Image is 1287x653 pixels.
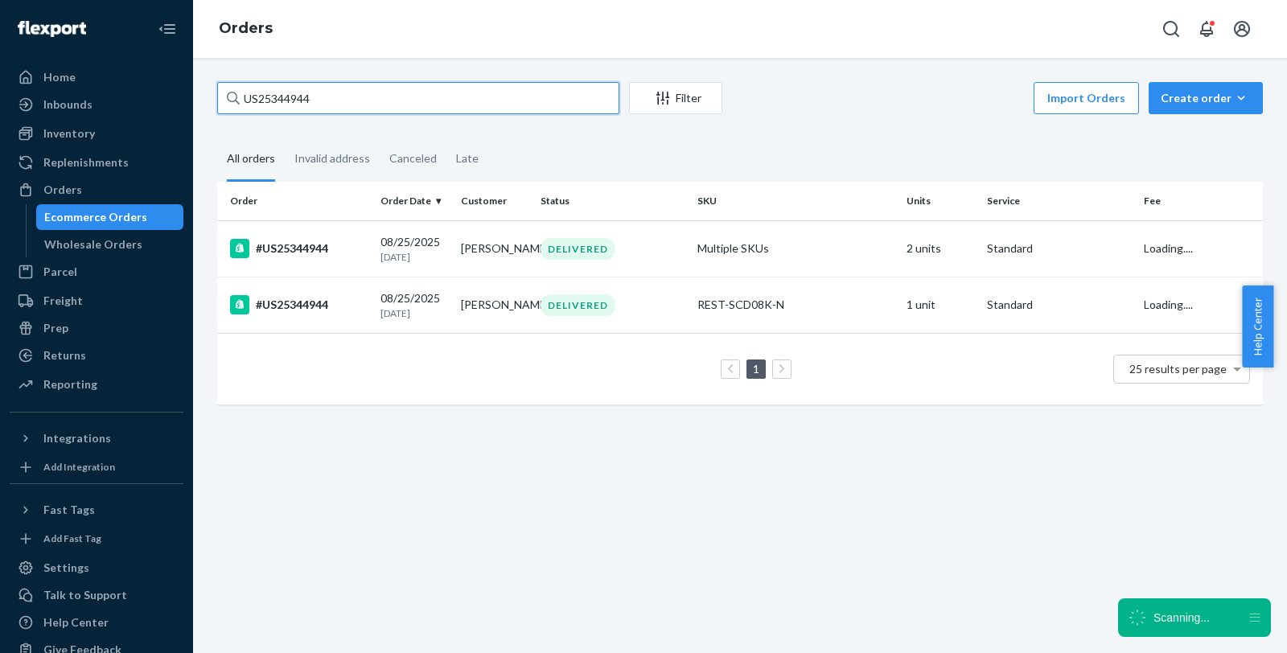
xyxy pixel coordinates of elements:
a: Settings [10,555,183,581]
p: Standard [987,240,1131,257]
div: Home [43,69,76,85]
td: 2 units [900,220,981,277]
div: Talk to Support [43,587,127,603]
div: REST-SCD08K-N [697,297,894,313]
a: Add Integration [10,458,183,477]
a: Add Fast Tag [10,529,183,548]
div: Returns [43,347,86,363]
p: [DATE] [380,250,448,264]
div: Wholesale Orders [44,236,142,253]
button: Import Orders [1034,82,1139,114]
div: Fast Tags [43,502,95,518]
a: Page 1 is your current page [750,362,763,376]
a: Home [10,64,183,90]
th: Fee [1137,182,1263,220]
a: Inventory [10,121,183,146]
div: Inventory [43,125,95,142]
div: Replenishments [43,154,129,170]
td: [PERSON_NAME] [454,277,535,333]
div: Orders [43,182,82,198]
div: #US25344944 [230,239,368,258]
div: #US25344944 [230,295,368,314]
button: Open Search Box [1155,13,1187,45]
button: Filter [629,82,722,114]
td: 1 unit [900,277,981,333]
div: Freight [43,293,83,309]
th: Units [900,182,981,220]
div: Reporting [43,376,97,392]
button: Close Navigation [151,13,183,45]
a: Orders [10,177,183,203]
div: Add Integration [43,460,115,474]
p: [DATE] [380,306,448,320]
a: Inbounds [10,92,183,117]
p: Standard [987,297,1131,313]
button: Open notifications [1190,13,1223,45]
button: Integrations [10,425,183,451]
input: Search orders [217,82,619,114]
div: Parcel [43,264,77,280]
div: Create order [1161,90,1251,106]
td: [PERSON_NAME] [454,220,535,277]
div: Integrations [43,430,111,446]
div: Canceled [389,138,437,179]
button: Create order [1149,82,1263,114]
div: Help Center [43,614,109,630]
div: Late [456,138,479,179]
div: Prep [43,320,68,336]
span: 25 results per page [1129,362,1227,376]
div: Ecommerce Orders [44,209,147,225]
th: Status [534,182,691,220]
div: Inbounds [43,97,93,113]
a: Parcel [10,259,183,285]
div: All orders [227,138,275,182]
div: DELIVERED [541,238,615,260]
a: Freight [10,288,183,314]
td: Loading.... [1137,277,1263,333]
button: Fast Tags [10,497,183,523]
div: Filter [630,90,722,106]
div: DELIVERED [541,294,615,316]
td: Multiple SKUs [691,220,900,277]
button: Open account menu [1226,13,1258,45]
div: Invalid address [294,138,370,179]
button: Help Center [1242,285,1273,368]
a: Orders [219,19,273,37]
th: Order Date [374,182,454,220]
div: 08/25/2025 [380,290,448,320]
td: Loading.... [1137,220,1263,277]
div: Add Fast Tag [43,532,101,545]
th: SKU [691,182,900,220]
a: Prep [10,315,183,341]
th: Order [217,182,374,220]
a: Wholesale Orders [36,232,184,257]
div: Settings [43,560,89,576]
a: Ecommerce Orders [36,204,184,230]
ol: breadcrumbs [206,6,286,52]
div: 08/25/2025 [380,234,448,264]
a: Returns [10,343,183,368]
a: Reporting [10,372,183,397]
img: Flexport logo [18,21,86,37]
th: Service [981,182,1137,220]
a: Replenishments [10,150,183,175]
a: Help Center [10,610,183,635]
a: Talk to Support [10,582,183,608]
div: Customer [461,194,528,207]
